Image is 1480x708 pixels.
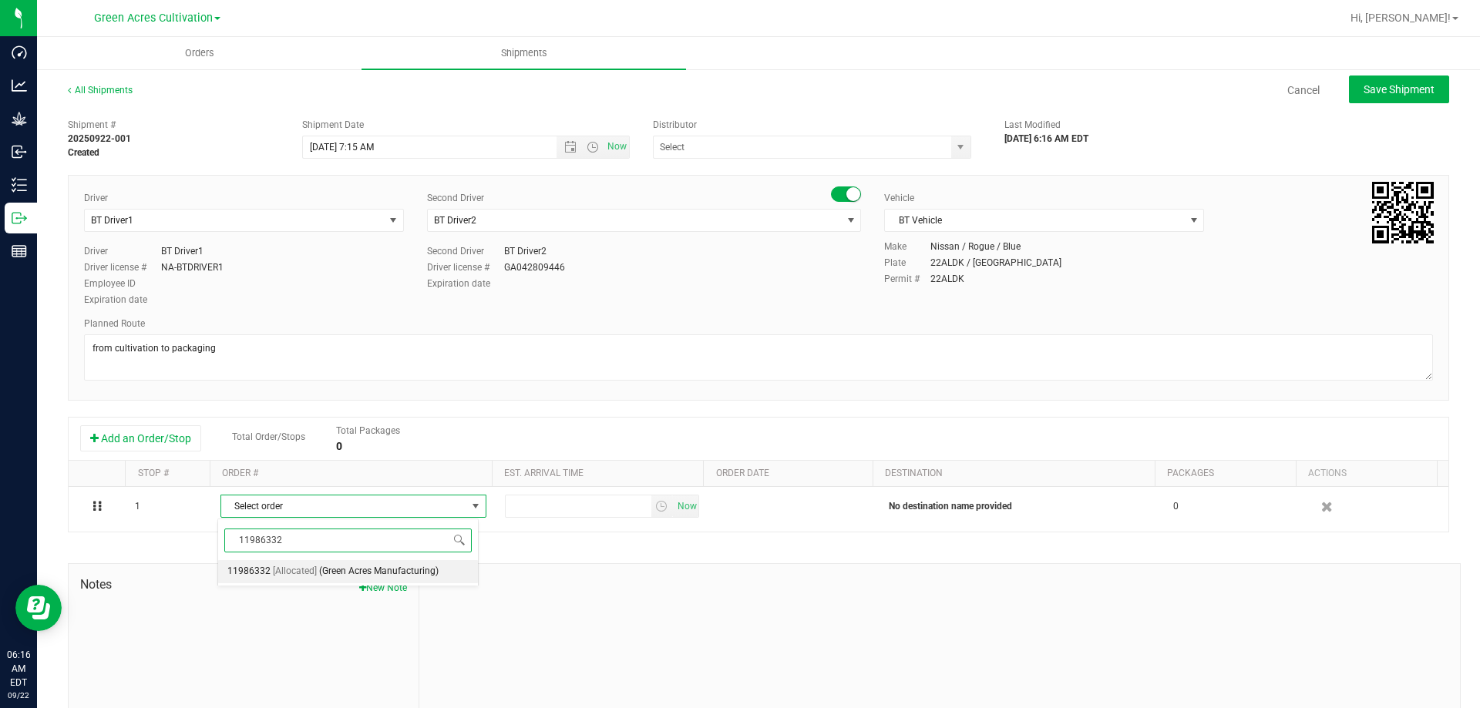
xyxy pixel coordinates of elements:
span: BT Vehicle [885,210,1184,231]
span: select [384,210,403,231]
label: Make [884,240,930,253]
img: Scan me! [1372,182,1434,243]
span: Total Order/Stops [232,431,305,442]
div: BT Driver1 [161,244,203,258]
input: Select [654,136,942,158]
input: Select Order [224,528,472,552]
a: Est. arrival time [504,468,584,478]
a: Packages [1167,468,1214,478]
label: Last Modified [1004,118,1061,132]
inline-svg: Inbound [12,144,27,159]
span: select [1184,210,1203,231]
span: select [651,495,674,517]
button: Add an Order/Stop [80,425,201,451]
a: Destination [885,468,943,478]
inline-svg: Analytics [12,78,27,93]
label: Distributor [653,118,697,132]
span: Save Shipment [1364,83,1435,96]
label: Employee ID [84,277,161,290]
button: New Note [359,581,407,595]
span: BT Driver2 [434,215,476,226]
span: Select order [221,495,466,517]
label: Expiration date [427,277,504,290]
a: Order # [222,468,258,478]
span: Hi, [PERSON_NAME]! [1350,12,1451,24]
span: Orders [164,46,235,60]
p: 06:16 AM EDT [7,648,30,690]
span: 1 [135,499,140,514]
span: Open the date view [557,141,584,153]
a: All Shipments [68,85,133,96]
span: select [951,136,970,158]
span: select [841,210,860,231]
div: 22ALDK / [GEOGRAPHIC_DATA] [930,256,1061,270]
div: 22ALDK [930,272,964,286]
div: GA042809446 [504,260,565,274]
strong: [DATE] 6:16 AM EDT [1004,133,1088,144]
strong: 20250922-001 [68,133,131,144]
a: Cancel [1287,82,1320,98]
span: [Allocated] [273,562,317,582]
inline-svg: Dashboard [12,45,27,60]
label: Driver [84,191,108,205]
label: Driver license # [84,260,161,274]
iframe: Resource center [15,585,62,631]
label: Permit # [884,272,930,286]
label: Vehicle [884,191,914,205]
a: Stop # [138,468,169,478]
strong: Created [68,147,99,158]
label: Plate [884,256,930,270]
div: Nissan / Rogue / Blue [930,240,1021,253]
span: Set Current date [604,136,631,158]
strong: 0 [336,440,342,452]
div: BT Driver2 [504,244,547,258]
label: Second Driver [427,191,484,205]
span: Green Acres Cultivation [94,12,213,25]
p: 09/22 [7,690,30,701]
span: Shipments [480,46,568,60]
inline-svg: Inventory [12,177,27,193]
label: Second Driver [427,244,504,258]
a: Shipments [362,37,686,69]
th: Actions [1296,461,1437,487]
span: select [673,495,698,517]
inline-svg: Reports [12,243,27,259]
qrcode: 20250922-001 [1372,182,1434,243]
span: Set Current date [674,495,700,518]
a: Order date [716,468,769,478]
inline-svg: Grow [12,111,27,126]
label: Expiration date [84,293,161,307]
label: Shipment Date [302,118,364,132]
span: BT Driver1 [91,215,133,226]
span: Total Packages [336,425,400,436]
span: Planned Route [84,318,145,329]
span: Shipment # [68,118,279,132]
span: Notes [80,575,407,594]
div: NA-BTDRIVER1 [161,260,224,274]
p: No destination name provided [889,499,1155,514]
button: Save Shipment [1349,75,1449,103]
span: Open the time view [580,141,606,153]
span: select [466,495,485,517]
inline-svg: Outbound [12,210,27,226]
label: Driver license # [427,260,504,274]
span: 0 [1173,499,1179,514]
label: Driver [84,244,161,258]
span: 11986332 [227,562,271,582]
span: (Green Acres Manufacturing) [319,562,439,582]
a: Orders [37,37,362,69]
